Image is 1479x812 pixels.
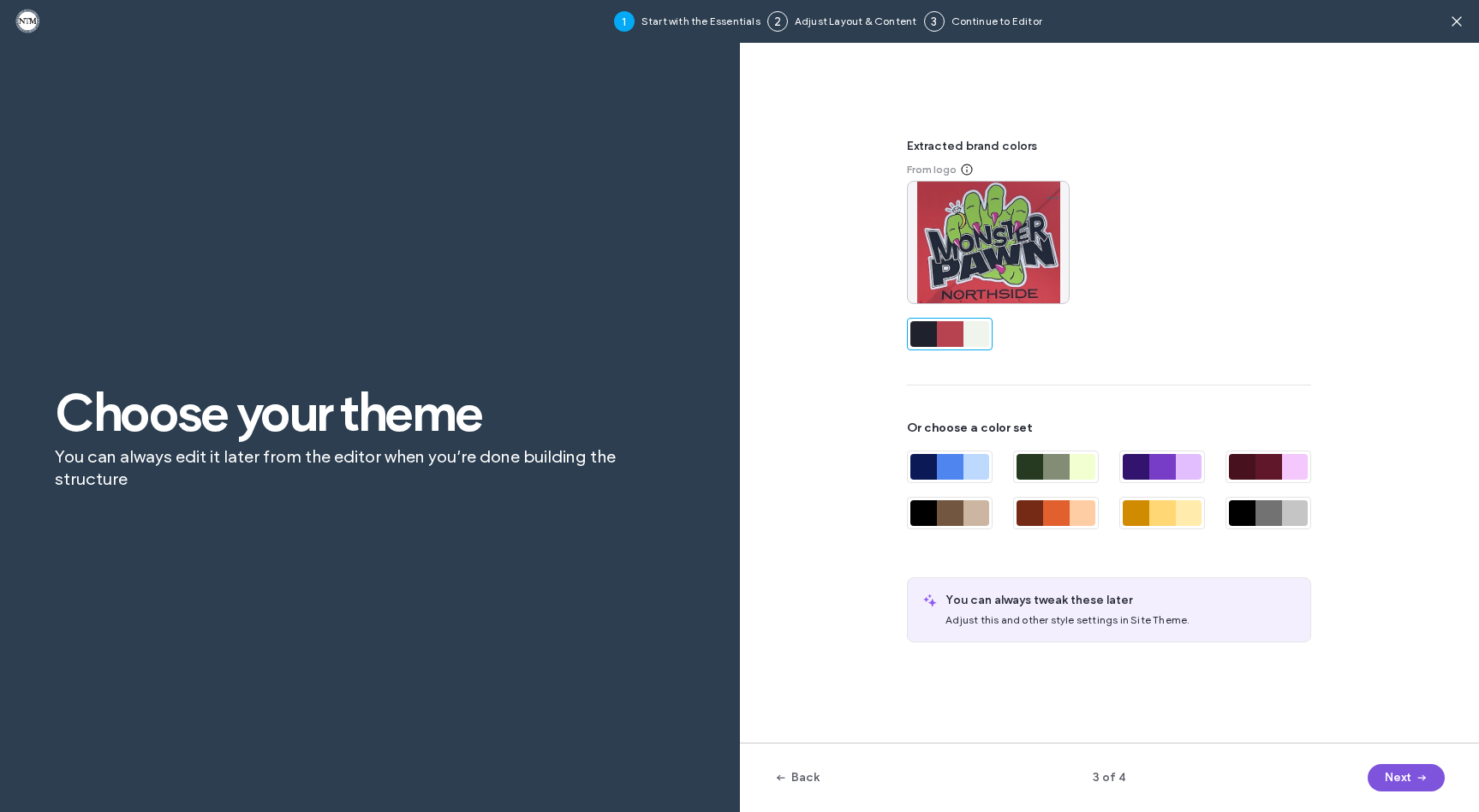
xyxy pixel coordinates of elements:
div: 2 [767,11,788,32]
span: Extracted brand colors [907,138,1311,162]
span: Adjust Layout & Content [795,14,917,29]
span: 3 of 4 [1009,769,1210,786]
span: Start with the Essentials [641,14,760,29]
span: From logo [907,162,957,177]
span: Adjust this and other style settings in Site Theme. [945,613,1190,626]
div: 3 [924,11,945,32]
button: Next [1368,764,1445,791]
span: Help [39,12,75,27]
button: Back [774,764,820,791]
span: Or choose a color set [907,420,1311,437]
span: You can always edit it later from the editor when you’re done building the structure [55,445,685,490]
span: You can always tweak these later [945,592,1297,609]
div: 1 [614,11,635,32]
span: Choose your theme [55,387,685,439]
span: Continue to Editor [951,14,1043,29]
